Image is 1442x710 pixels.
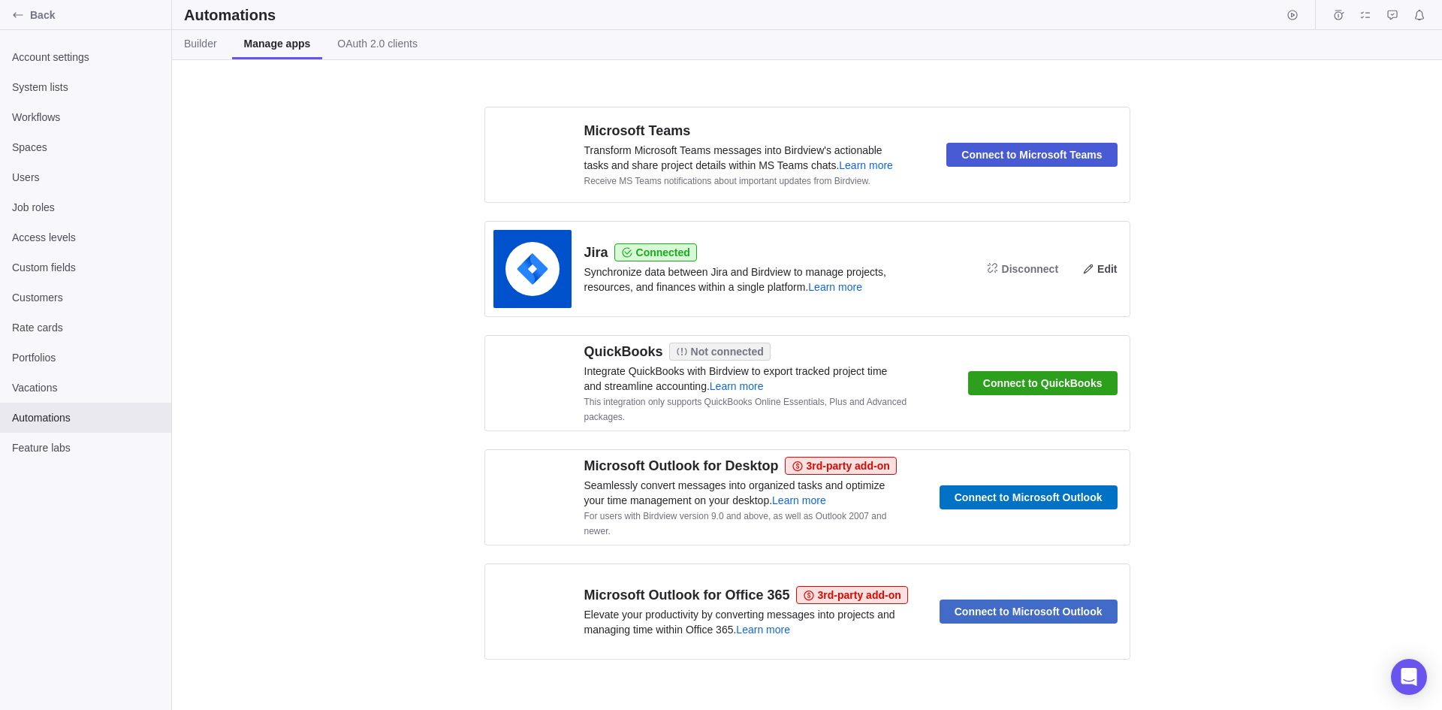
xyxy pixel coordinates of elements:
[1328,5,1349,26] span: Time logs
[987,257,1058,281] span: Disconnect
[1391,659,1427,695] div: Open Intercom Messenger
[12,350,159,365] span: Portfolios
[983,374,1103,392] span: Connect to QuickBooks
[12,290,159,305] span: Customers
[584,607,907,637] span: Elevate your productivity by converting messages into projects and managing time within Office 365.
[1082,257,1117,281] span: Edit
[1282,5,1303,26] span: Start timer
[736,624,790,636] a: Learn more
[1409,11,1430,23] a: Notifications
[12,410,159,425] span: Automations
[636,245,690,260] span: Connected
[955,603,1103,621] span: Connect to Microsoft Outlook
[940,600,1118,624] span: Connect to Microsoft Outlook
[946,143,1117,167] span: Connect to Microsoft Teams
[1355,5,1376,26] span: My assignments
[584,243,608,261] h3: Jira
[584,511,887,536] span: For users with Birdview version 9.0 and above, as well as Outlook 2007 and newer.
[584,478,907,538] span: Seamlessly convert messages into organized tasks and optimize your time management on your desktop.
[584,397,907,422] span: This integration only supports QuickBooks Online Essentials, Plus and Advanced packages.
[710,380,764,392] a: Learn more
[12,380,159,395] span: Vacations
[12,170,159,185] span: Users
[1355,11,1376,23] a: My assignments
[30,8,165,23] span: Back
[808,281,862,293] a: Learn more
[12,320,159,335] span: Rate cards
[12,80,159,95] span: System lists
[1328,11,1349,23] a: Time logs
[955,488,1103,506] span: Connect to Microsoft Outlook
[584,264,907,295] span: Synchronize data between Jira and Birdview to manage projects, resources, and finances within a s...
[172,30,229,59] a: Builder
[818,588,901,603] span: 3rd-party add-on
[584,457,779,475] h3: Microsoft Outlook for Desktop
[584,122,691,140] h3: Microsoft Teams
[184,36,217,51] span: Builder
[1002,260,1058,278] span: Disconnect
[961,146,1102,164] span: Connect to Microsoft Teams
[807,458,890,473] span: 3rd-party add-on
[584,143,907,188] span: Transform Microsoft Teams messages into Birdview's actionable tasks and share project details wit...
[968,371,1118,395] span: Connect to QuickBooks
[12,200,159,215] span: Job roles
[940,485,1118,509] span: Connect to Microsoft Outlook
[12,110,159,125] span: Workflows
[12,260,159,275] span: Custom fields
[772,494,826,506] a: Learn more
[12,140,159,155] span: Spaces
[337,36,418,51] span: OAuth 2.0 clients
[584,343,663,361] h3: QuickBooks
[839,159,893,171] a: Learn more
[232,30,323,59] a: Manage apps
[1382,11,1403,23] a: Approval requests
[691,344,764,359] span: Not connected
[184,5,276,26] h2: Automations
[244,36,311,51] span: Manage apps
[12,230,159,245] span: Access levels
[1097,260,1117,278] span: Edit
[584,176,870,186] span: Receive MS Teams notifications about important updates from Birdview.
[12,50,159,65] span: Account settings
[584,364,907,424] span: Integrate QuickBooks with Birdview to export tracked project time and streamline accounting.
[325,30,430,59] a: OAuth 2.0 clients
[12,440,159,455] span: Feature labs
[1409,5,1430,26] span: Notifications
[584,586,790,604] h3: Microsoft Outlook for Office 365
[1382,5,1403,26] span: Approval requests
